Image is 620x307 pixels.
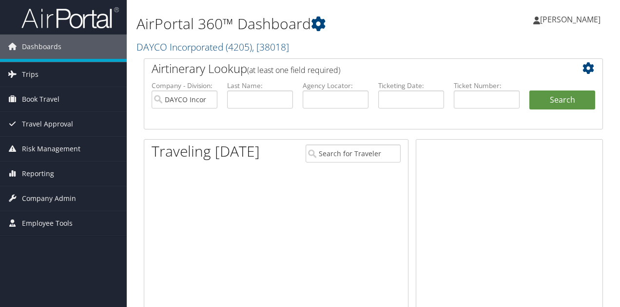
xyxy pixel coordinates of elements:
span: Reporting [22,162,54,186]
span: Trips [22,62,39,87]
label: Company - Division: [152,81,217,90]
a: [PERSON_NAME] [533,5,610,34]
span: [PERSON_NAME] [540,14,601,25]
h1: Traveling [DATE] [152,141,260,162]
span: Travel Approval [22,112,73,136]
span: Book Travel [22,87,59,111]
input: Search for Traveler [306,144,401,163]
img: airportal-logo.png [21,6,119,29]
span: Employee Tools [22,211,73,235]
span: Dashboards [22,35,61,59]
button: Search [529,90,595,110]
span: (at least one field required) [247,65,340,75]
a: DAYCO Incorporated [136,40,289,54]
span: ( 4205 ) [226,40,252,54]
span: , [ 38018 ] [252,40,289,54]
h2: Airtinerary Lookup [152,60,557,77]
h1: AirPortal 360™ Dashboard [136,14,452,34]
span: Company Admin [22,186,76,211]
span: Risk Management [22,137,80,161]
label: Agency Locator: [303,81,368,90]
label: Ticket Number: [454,81,520,90]
label: Last Name: [227,81,293,90]
label: Ticketing Date: [378,81,444,90]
